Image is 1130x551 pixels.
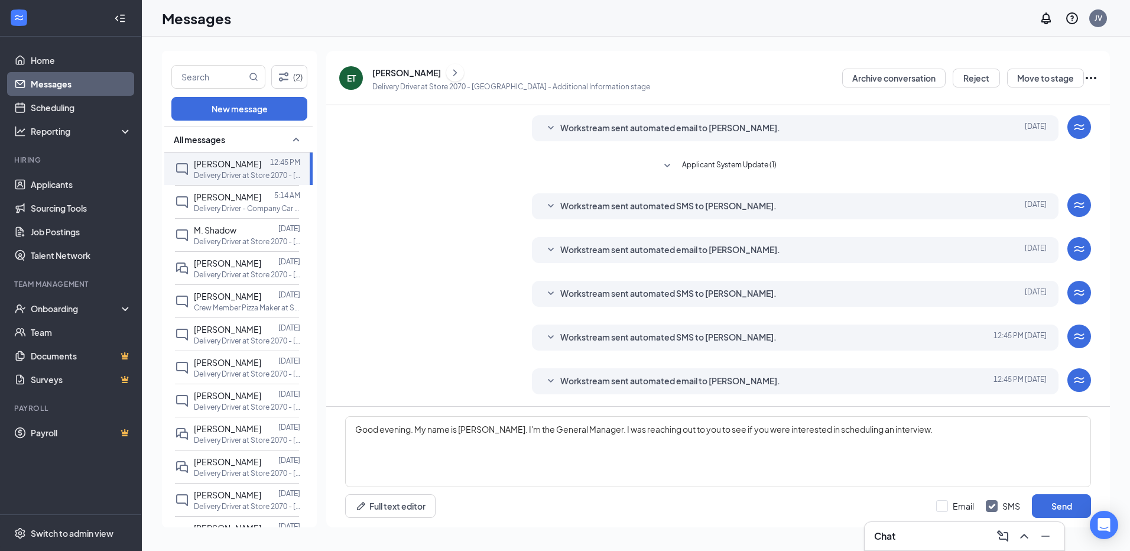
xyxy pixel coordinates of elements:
[175,427,189,441] svg: DoubleChat
[347,72,356,84] div: ET
[194,236,300,247] p: Delivery Driver at Store 2070 - [GEOGRAPHIC_DATA]
[175,294,189,309] svg: ChatInactive
[31,344,132,368] a: DocumentsCrown
[278,257,300,267] p: [DATE]
[31,173,132,196] a: Applicants
[175,328,189,342] svg: ChatInactive
[194,357,261,368] span: [PERSON_NAME]
[993,330,1047,345] span: [DATE] 12:45 PM
[1072,120,1086,134] svg: WorkstreamLogo
[1025,243,1047,257] span: [DATE]
[14,279,129,289] div: Team Management
[31,96,132,119] a: Scheduling
[682,159,777,173] span: Applicant System Update (1)
[175,261,189,275] svg: DoubleChat
[560,287,777,301] span: Workstream sent automated SMS to [PERSON_NAME].
[1072,329,1086,343] svg: WorkstreamLogo
[194,468,300,478] p: Delivery Driver at Store 2070 - [GEOGRAPHIC_DATA]
[345,416,1091,487] textarea: Good evening. My name is [PERSON_NAME]. I'm the General Manager. I was reaching out to you to see...
[278,521,300,531] p: [DATE]
[278,488,300,498] p: [DATE]
[1072,198,1086,212] svg: WorkstreamLogo
[249,72,258,82] svg: MagnifyingGlass
[277,70,291,84] svg: Filter
[175,526,189,540] svg: ChatInactive
[162,8,231,28] h1: Messages
[660,159,674,173] svg: SmallChevronDown
[31,320,132,344] a: Team
[1039,11,1053,25] svg: Notifications
[278,455,300,465] p: [DATE]
[194,324,261,335] span: [PERSON_NAME]
[1032,494,1091,518] button: Send
[171,97,307,121] button: New message
[289,132,303,147] svg: SmallChevronUp
[175,162,189,176] svg: ChatInactive
[194,170,300,180] p: Delivery Driver at Store 2070 - [GEOGRAPHIC_DATA]
[544,374,558,388] svg: SmallChevronDown
[14,303,26,315] svg: UserCheck
[175,493,189,507] svg: ChatInactive
[175,228,189,242] svg: ChatInactive
[1038,529,1053,543] svg: Minimize
[194,456,261,467] span: [PERSON_NAME]
[13,12,25,24] svg: WorkstreamLogo
[1095,13,1102,23] div: JV
[31,303,122,315] div: Onboarding
[31,125,132,137] div: Reporting
[175,460,189,474] svg: DoubleChat
[31,244,132,267] a: Talent Network
[993,374,1047,388] span: [DATE] 12:45 PM
[270,157,300,167] p: 12:45 PM
[14,155,129,165] div: Hiring
[372,82,650,92] p: Delivery Driver at Store 2070 - [GEOGRAPHIC_DATA] - Additional Information stage
[175,195,189,209] svg: ChatInactive
[194,490,261,500] span: [PERSON_NAME]
[544,199,558,213] svg: SmallChevronDown
[31,368,132,391] a: SurveysCrown
[449,66,461,80] svg: ChevronRight
[172,66,246,88] input: Search
[1072,286,1086,300] svg: WorkstreamLogo
[446,64,464,82] button: ChevronRight
[31,196,132,220] a: Sourcing Tools
[174,134,225,145] span: All messages
[31,527,113,539] div: Switch to admin view
[544,243,558,257] svg: SmallChevronDown
[278,422,300,432] p: [DATE]
[114,12,126,24] svg: Collapse
[175,394,189,408] svg: ChatInactive
[14,527,26,539] svg: Settings
[278,389,300,399] p: [DATE]
[560,199,777,213] span: Workstream sent automated SMS to [PERSON_NAME].
[278,356,300,366] p: [DATE]
[194,369,300,379] p: Delivery Driver at Store 2070 - [GEOGRAPHIC_DATA]
[1072,373,1086,387] svg: WorkstreamLogo
[560,374,780,388] span: Workstream sent automated email to [PERSON_NAME].
[194,225,236,235] span: M. Shadow
[14,125,26,137] svg: Analysis
[194,423,261,434] span: [PERSON_NAME]
[842,69,946,87] button: Archive conversation
[560,330,777,345] span: Workstream sent automated SMS to [PERSON_NAME].
[1084,71,1098,85] svg: Ellipses
[31,421,132,445] a: PayrollCrown
[1072,242,1086,256] svg: WorkstreamLogo
[194,523,261,533] span: [PERSON_NAME]
[544,330,558,345] svg: SmallChevronDown
[31,72,132,96] a: Messages
[194,203,300,213] p: Delivery Driver - Company Car at Store 2070 - [GEOGRAPHIC_DATA]
[874,530,895,543] h3: Chat
[345,494,436,518] button: Full text editorPen
[194,291,261,302] span: [PERSON_NAME]
[1065,11,1079,25] svg: QuestionInfo
[996,529,1010,543] svg: ComposeMessage
[194,192,261,202] span: [PERSON_NAME]
[14,403,129,413] div: Payroll
[560,121,780,135] span: Workstream sent automated email to [PERSON_NAME].
[194,303,300,313] p: Crew Member Pizza Maker at Store 2070 - [GEOGRAPHIC_DATA]
[271,65,307,89] button: Filter (2)
[194,158,261,169] span: [PERSON_NAME]
[278,323,300,333] p: [DATE]
[194,270,300,280] p: Delivery Driver at Store 2070 - [GEOGRAPHIC_DATA]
